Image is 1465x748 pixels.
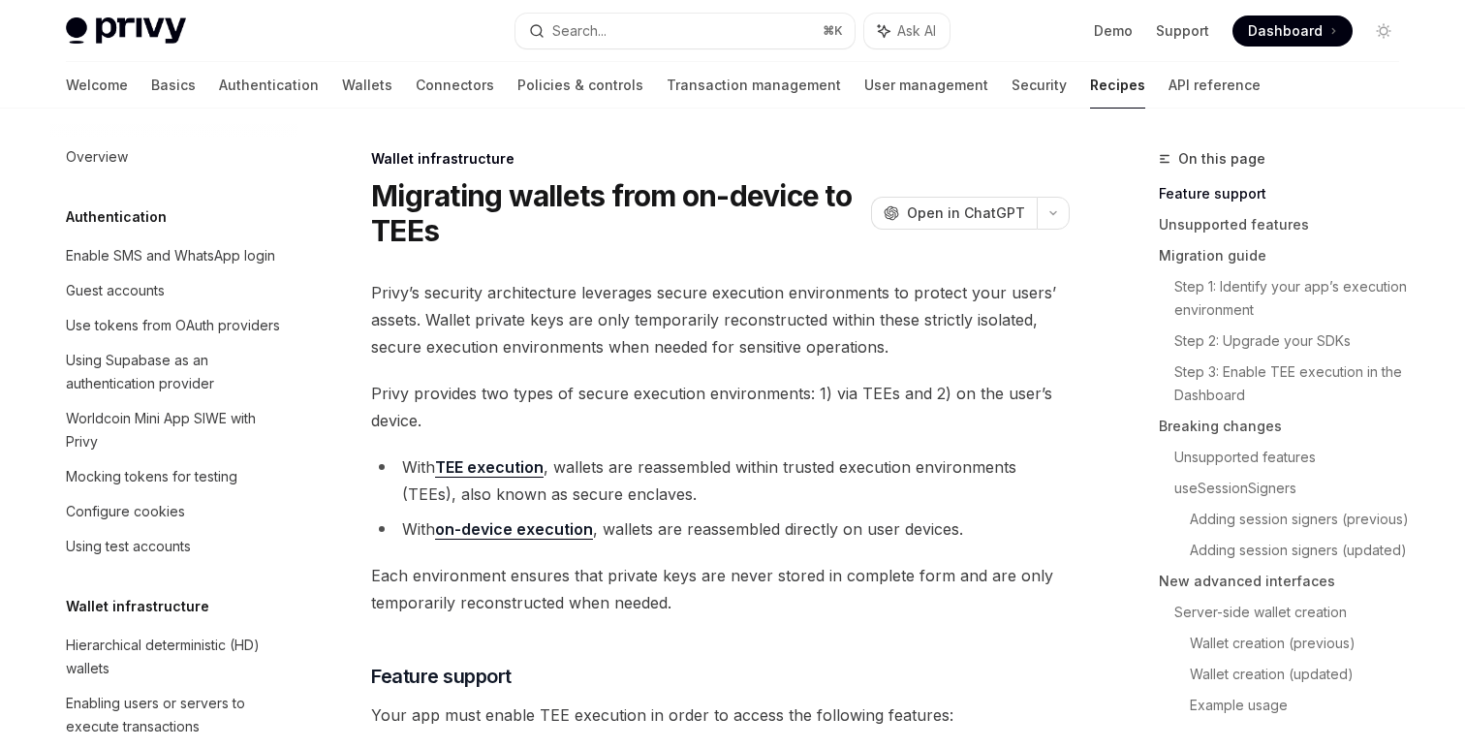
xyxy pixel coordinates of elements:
a: Configure cookies [50,494,298,529]
a: API reference [1169,62,1261,109]
span: ⌘ K [823,23,843,39]
a: Guest accounts [50,273,298,308]
a: Wallet creation (updated) [1190,659,1415,690]
a: Unsupported features [1159,209,1415,240]
div: Mocking tokens for testing [66,465,237,488]
h1: Migrating wallets from on-device to TEEs [371,178,863,248]
a: Adding session signers (previous) [1190,504,1415,535]
a: TEE execution [435,457,544,478]
div: Use tokens from OAuth providers [66,314,280,337]
a: Basics [151,62,196,109]
div: Overview [66,145,128,169]
button: Open in ChatGPT [871,197,1037,230]
div: Using test accounts [66,535,191,558]
div: Guest accounts [66,279,165,302]
button: Ask AI [864,14,950,48]
a: Recipes [1090,62,1145,109]
a: Adding session signers (updated) [1190,535,1415,566]
span: Dashboard [1248,21,1323,41]
button: Toggle dark mode [1368,16,1399,47]
a: Unsupported features [1174,442,1415,473]
a: Using test accounts [50,529,298,564]
span: Feature support [371,663,512,690]
img: light logo [66,17,186,45]
div: Configure cookies [66,500,185,523]
a: Breaking changes [1159,411,1415,442]
a: Enabling users or servers to execute transactions [50,686,298,744]
li: With , wallets are reassembled within trusted execution environments (TEEs), also known as secure... [371,453,1070,508]
a: Step 1: Identify your app’s execution environment [1174,271,1415,326]
div: Wallet infrastructure [371,149,1070,169]
div: Search... [552,19,607,43]
a: Support [1156,21,1209,41]
a: Mocking tokens for testing [50,459,298,494]
a: Enable SMS and WhatsApp login [50,238,298,273]
a: Wallets [342,62,392,109]
a: Step 3: Enable TEE execution in the Dashboard [1174,357,1415,411]
div: Hierarchical deterministic (HD) wallets [66,634,287,680]
span: Open in ChatGPT [907,203,1025,223]
a: Server-side wallet creation [1174,597,1415,628]
span: Privy’s security architecture leverages secure execution environments to protect your users’ asse... [371,279,1070,360]
span: On this page [1178,147,1265,171]
a: User management [864,62,988,109]
a: Feature support [1159,178,1415,209]
a: Hierarchical deterministic (HD) wallets [50,628,298,686]
a: Dashboard [1232,16,1353,47]
span: Your app must enable TEE execution in order to access the following features: [371,701,1070,729]
a: Security [1012,62,1067,109]
a: Policies & controls [517,62,643,109]
a: Wallet creation (previous) [1190,628,1415,659]
button: Search...⌘K [515,14,855,48]
a: Transaction management [667,62,841,109]
div: Worldcoin Mini App SIWE with Privy [66,407,287,453]
span: Ask AI [897,21,936,41]
div: Enable SMS and WhatsApp login [66,244,275,267]
a: Use tokens from OAuth providers [50,308,298,343]
a: useSessionSigners [1174,473,1415,504]
a: Overview [50,140,298,174]
a: on-device execution [435,519,593,540]
a: New advanced interfaces [1159,566,1415,597]
a: Worldcoin Mini App SIWE with Privy [50,401,298,459]
a: Authentication [219,62,319,109]
div: Using Supabase as an authentication provider [66,349,287,395]
a: Using Supabase as an authentication provider [50,343,298,401]
h5: Wallet infrastructure [66,595,209,618]
h5: Authentication [66,205,167,229]
a: Step 2: Upgrade your SDKs [1174,326,1415,357]
a: Connectors [416,62,494,109]
li: With , wallets are reassembled directly on user devices. [371,515,1070,543]
a: Demo [1094,21,1133,41]
a: Example usage [1190,690,1415,721]
a: Welcome [66,62,128,109]
a: Migration guide [1159,240,1415,271]
span: Each environment ensures that private keys are never stored in complete form and are only tempora... [371,562,1070,616]
span: Privy provides two types of secure execution environments: 1) via TEEs and 2) on the user’s device. [371,380,1070,434]
div: Enabling users or servers to execute transactions [66,692,287,738]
